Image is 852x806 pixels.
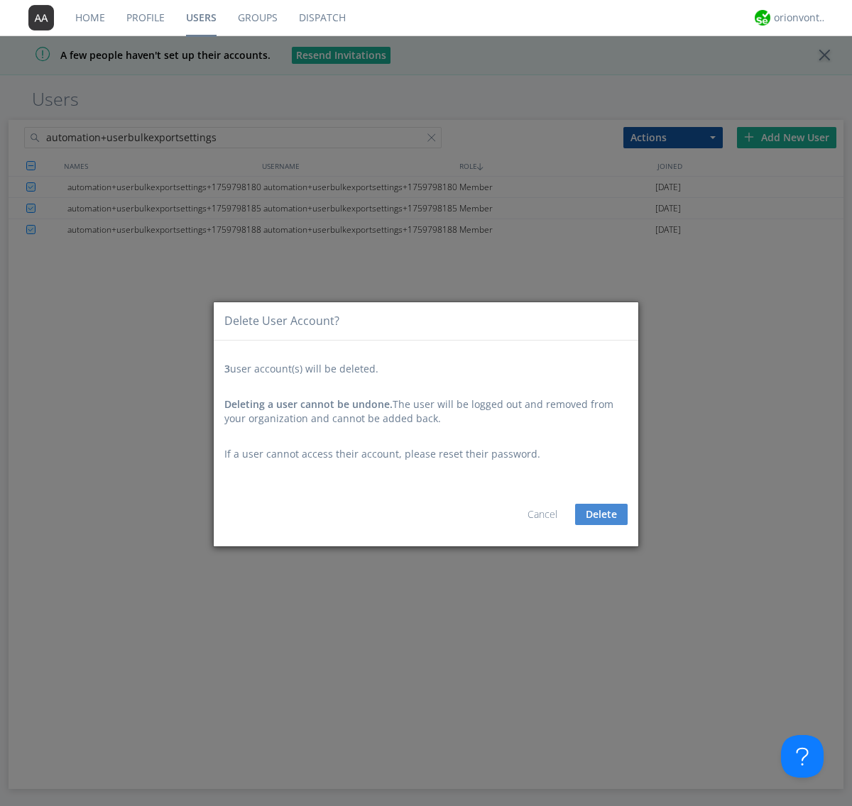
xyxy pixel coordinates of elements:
[774,11,827,25] div: orionvontas+atlas+automation+org2
[224,397,393,411] span: Deleting a user cannot be undone.
[224,397,628,426] div: The user will be logged out and removed from your organization and cannot be added back.
[224,362,378,375] span: user account(s) will be deleted.
[224,447,540,460] span: If a user cannot access their account, please reset their password.
[224,313,339,329] div: Delete User Account?
[575,504,628,525] button: Delete
[28,5,54,31] img: 373638.png
[755,10,770,26] img: 29d36aed6fa347d5a1537e7736e6aa13
[528,507,557,521] a: Cancel
[224,362,230,375] span: 3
